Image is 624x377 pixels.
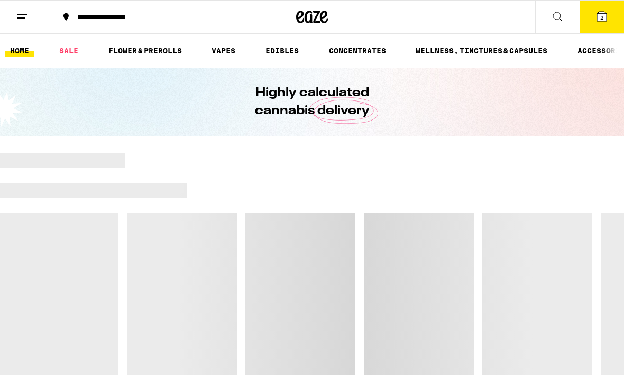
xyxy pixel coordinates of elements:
button: 2 [580,1,624,33]
a: WELLNESS, TINCTURES & CAPSULES [410,44,553,57]
a: SALE [54,44,84,57]
a: EDIBLES [260,44,304,57]
span: 2 [600,14,603,21]
a: CONCENTRATES [324,44,391,57]
a: FLOWER & PREROLLS [103,44,187,57]
a: VAPES [206,44,241,57]
a: HOME [5,44,34,57]
h1: Highly calculated cannabis delivery [225,84,399,120]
